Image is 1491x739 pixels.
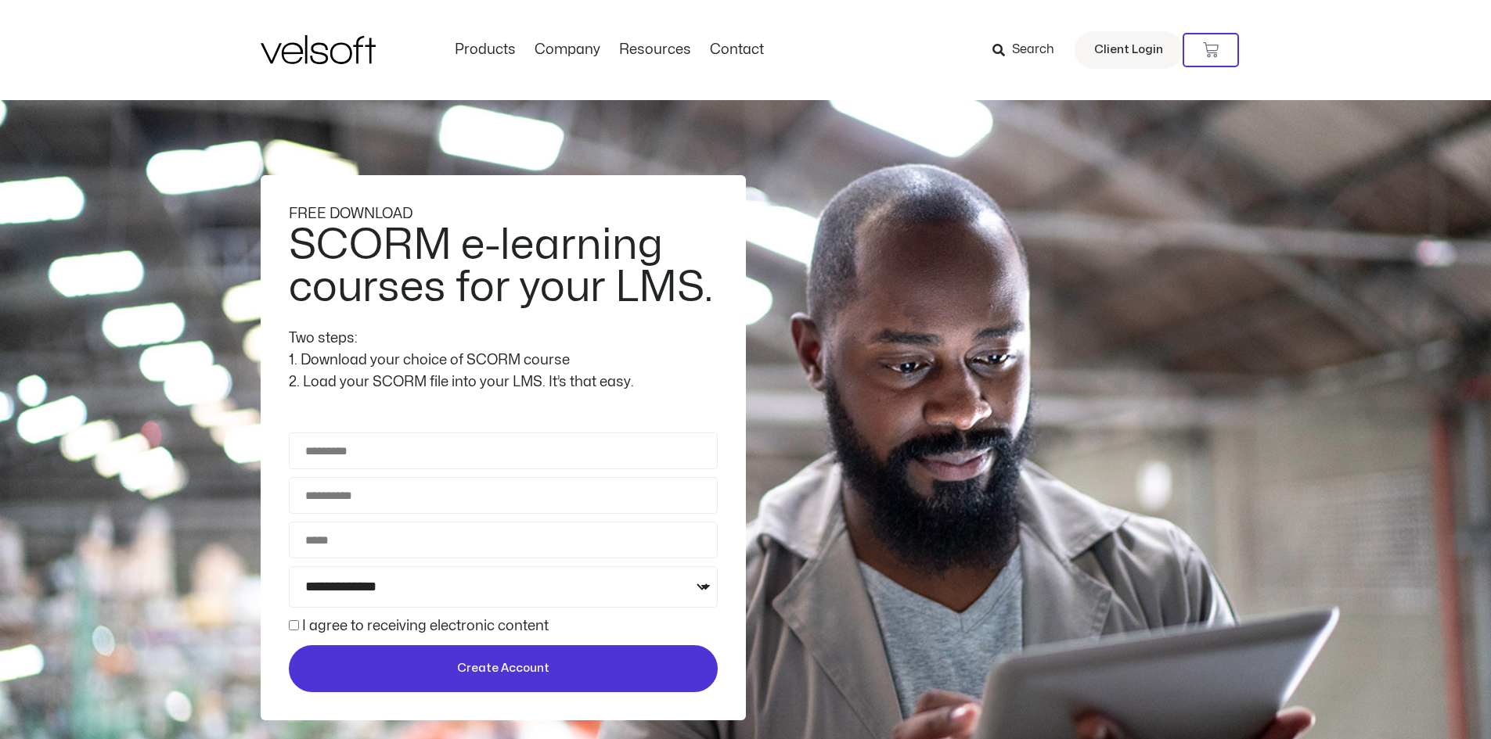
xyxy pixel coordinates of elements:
[1075,31,1183,69] a: Client Login
[261,35,376,64] img: Velsoft Training Materials
[302,619,549,633] label: I agree to receiving electronic content
[289,328,718,350] div: Two steps:
[445,41,773,59] nav: Menu
[610,41,700,59] a: ResourcesMenu Toggle
[289,371,718,393] div: 2. Load your SCORM file into your LMS. It’s that easy.
[445,41,525,59] a: ProductsMenu Toggle
[289,645,718,692] button: Create Account
[1094,40,1163,60] span: Client Login
[289,350,718,371] div: 1. Download your choice of SCORM course
[457,659,549,678] span: Create Account
[525,41,610,59] a: CompanyMenu Toggle
[1012,40,1054,60] span: Search
[289,203,718,225] div: FREE DOWNLOAD
[289,224,714,309] h2: SCORM e-learning courses for your LMS.
[992,37,1065,63] a: Search
[700,41,773,59] a: ContactMenu Toggle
